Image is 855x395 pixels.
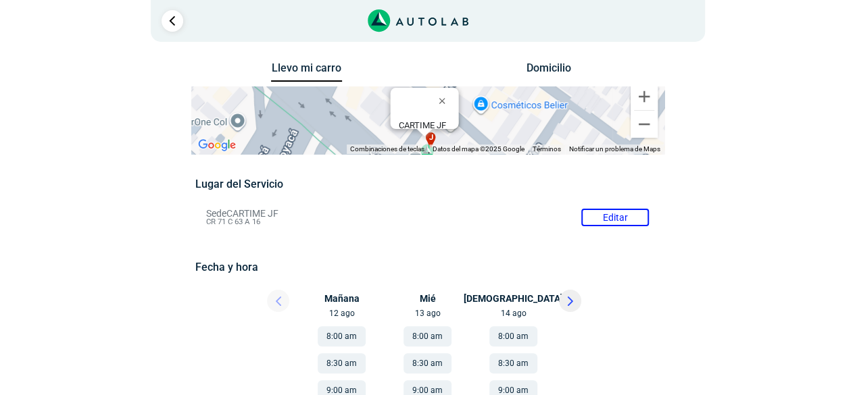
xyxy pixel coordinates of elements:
button: Combinaciones de teclas [350,144,424,154]
div: CR 71 C 63 A 16 [398,120,458,140]
b: CARTIME JF [398,120,445,130]
button: Domicilio [513,61,584,81]
button: Llevo mi carro [271,61,342,82]
a: Link al sitio de autolab [368,14,468,26]
button: 8:00 am [404,326,451,346]
button: Cerrar [429,84,461,117]
a: Abre esta zona en Google Maps (se abre en una nueva ventana) [195,136,239,154]
button: 8:30 am [489,353,537,373]
button: Reducir [631,111,658,138]
span: 1 [675,9,688,32]
h5: Fecha y hora [195,261,660,273]
h5: Lugar del Servicio [195,178,660,190]
button: 8:00 am [489,326,537,346]
img: Google [195,136,239,154]
span: j [429,132,433,144]
a: Ir al paso anterior [162,10,183,32]
button: 8:00 am [318,326,366,346]
span: Datos del mapa ©2025 Google [433,145,524,153]
a: Términos [533,145,561,153]
button: Ampliar [631,83,658,110]
a: Notificar un problema de Maps [569,145,660,153]
button: 8:30 am [318,353,366,373]
button: 8:30 am [404,353,451,373]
